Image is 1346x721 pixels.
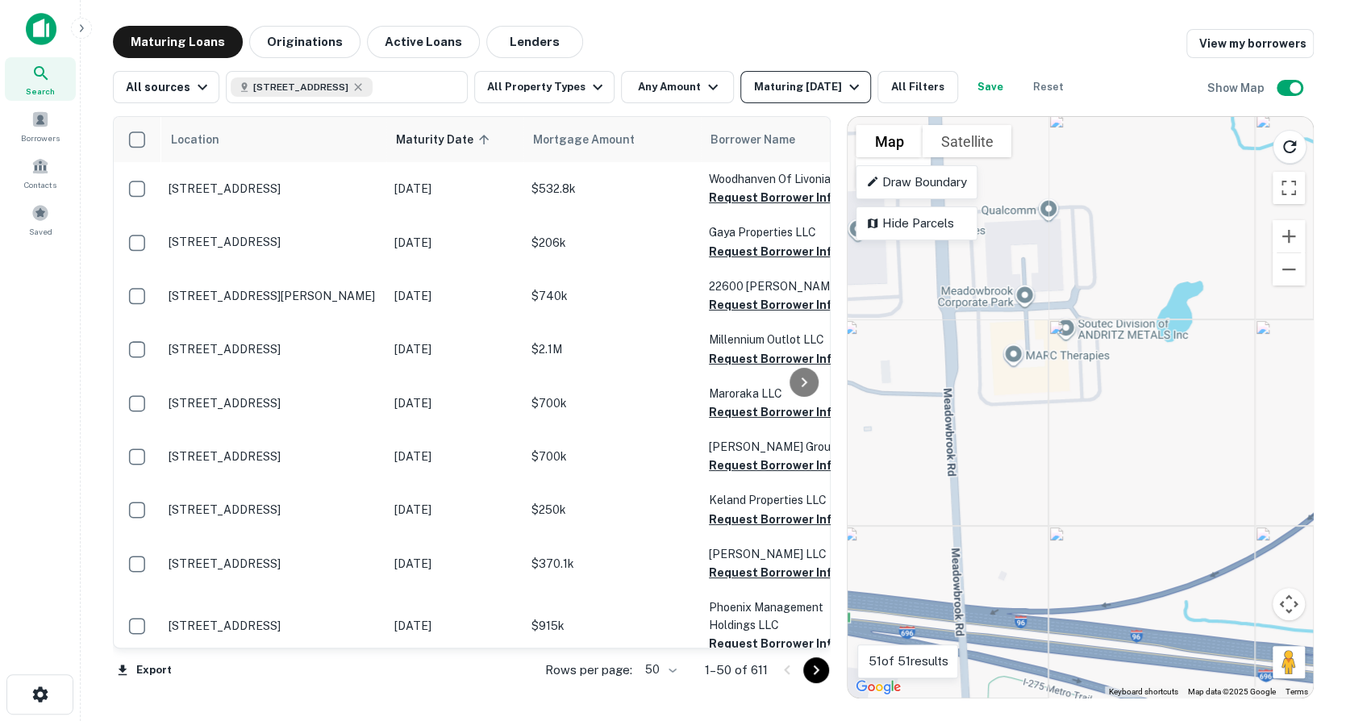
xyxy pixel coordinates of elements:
button: Originations [249,26,360,58]
span: Borrower Name [711,130,795,149]
p: 1–50 of 611 [705,661,768,680]
p: [STREET_ADDRESS] [169,342,378,356]
p: $700k [531,394,693,412]
span: Borrowers [21,131,60,144]
button: All sources [113,71,219,103]
button: Reset [1023,71,1074,103]
p: Rows per page: [545,661,632,680]
p: $700k [531,448,693,465]
p: [DATE] [394,287,515,305]
p: 22600 [PERSON_NAME] LLC [709,277,870,295]
button: Keyboard shortcuts [1109,686,1178,698]
button: Reload search area [1273,130,1306,164]
p: Draw Boundary [866,173,967,192]
button: Request Borrower Info [709,402,840,422]
p: [DATE] [394,448,515,465]
p: Woodhanven Of Livonia [709,170,870,188]
div: 0 0 [848,117,1313,698]
button: Request Borrower Info [709,188,840,207]
p: [DATE] [394,501,515,519]
span: Map data ©2025 Google [1188,687,1276,696]
button: Request Borrower Info [709,242,840,261]
p: 51 of 51 results [868,652,948,671]
p: [STREET_ADDRESS] [169,396,378,411]
a: Saved [5,198,76,241]
th: Mortgage Amount [523,117,701,162]
p: [STREET_ADDRESS][PERSON_NAME] [169,289,378,303]
p: $740k [531,287,693,305]
p: [STREET_ADDRESS] [169,556,378,571]
button: All Filters [877,71,958,103]
button: All Property Types [474,71,615,103]
iframe: Chat Widget [1265,540,1346,618]
button: Go to next page [803,657,829,683]
p: [DATE] [394,555,515,573]
span: Location [170,130,219,149]
button: Maturing [DATE] [740,71,870,103]
ul: Show street map [856,157,931,190]
p: [STREET_ADDRESS] [169,502,378,517]
span: Contacts [24,178,56,191]
h6: Show Map [1207,79,1267,97]
button: Show satellite imagery [922,125,1011,157]
p: [STREET_ADDRESS] [169,449,378,464]
p: Phoenix Management Holdings LLC [709,598,870,634]
a: Contacts [5,151,76,194]
p: $250k [531,501,693,519]
button: Any Amount [621,71,734,103]
p: [DATE] [394,617,515,635]
p: [STREET_ADDRESS] [169,619,378,633]
span: Saved [29,225,52,238]
a: View my borrowers [1186,29,1314,58]
span: Search [26,85,55,98]
button: Zoom out [1273,253,1305,285]
th: Maturity Date [386,117,523,162]
p: $206k [531,234,693,252]
span: Mortgage Amount [533,130,656,149]
button: Lenders [486,26,583,58]
th: Location [160,117,386,162]
p: Hide Parcels [866,214,967,233]
button: Request Borrower Info [709,634,840,653]
span: Maturity Date [396,130,494,149]
button: Request Borrower Info [709,456,840,475]
img: capitalize-icon.png [26,13,56,45]
button: Save your search to get updates of matches that match your search criteria. [965,71,1016,103]
button: Active Loans [367,26,480,58]
button: Toggle fullscreen view [1273,172,1305,204]
img: Google [852,677,905,698]
li: Terrain [857,159,929,188]
p: [STREET_ADDRESS] [169,235,378,249]
p: [DATE] [394,234,515,252]
p: Gaya Properties LLC [709,223,870,241]
p: [PERSON_NAME] LLC [709,545,870,563]
p: Millennium Outlot LLC [709,331,870,348]
button: Show street map [856,125,922,157]
span: [STREET_ADDRESS] [253,80,348,94]
div: 50 [639,658,679,681]
a: Search [5,57,76,101]
button: Request Borrower Info [709,510,840,529]
button: Request Borrower Info [709,295,840,315]
p: [DATE] [394,180,515,198]
div: Maturing [DATE] [753,77,863,97]
p: [DATE] [394,394,515,412]
p: Maroraka LLC [709,385,870,402]
p: Keland Properties LLC [709,491,870,509]
p: [STREET_ADDRESS] [169,181,378,196]
a: Borrowers [5,104,76,148]
a: Open this area in Google Maps (opens a new window) [852,677,905,698]
button: Maturing Loans [113,26,243,58]
th: Borrower Name [701,117,878,162]
p: [DATE] [394,340,515,358]
button: Export [113,658,176,682]
p: $915k [531,617,693,635]
button: Request Borrower Info [709,349,840,369]
p: [PERSON_NAME] Group LLC [709,438,870,456]
p: $2.1M [531,340,693,358]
